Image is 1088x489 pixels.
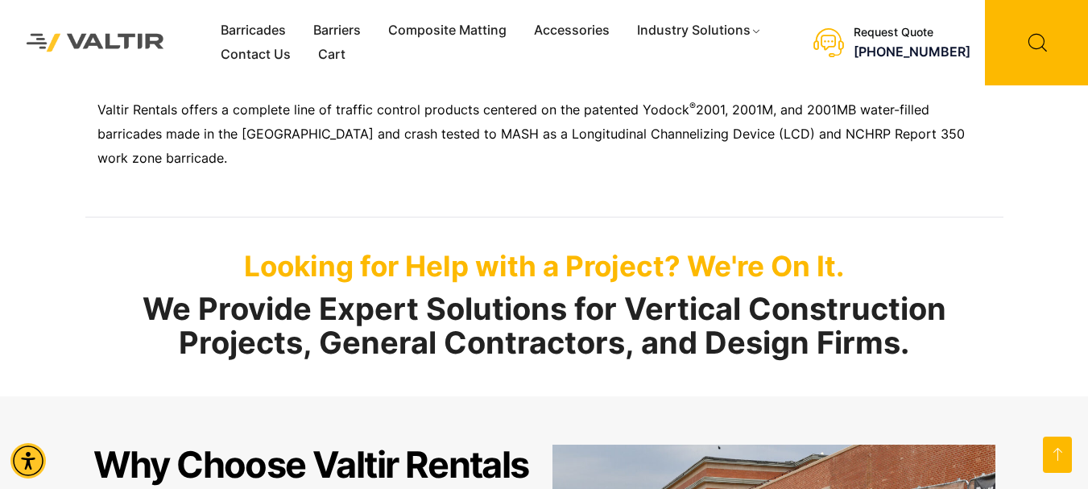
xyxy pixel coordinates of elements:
p: Looking for Help with a Project? We're On It. [85,249,1003,283]
a: call (888) 496-3625 [854,44,970,60]
img: Valtir Rentals [12,19,179,67]
div: Request Quote [854,26,970,39]
div: Accessibility Menu [10,443,46,479]
a: Composite Matting [374,19,520,43]
a: Cart [304,43,359,67]
h2: We Provide Expert Solutions for Vertical Construction Projects, General Contractors, and Design F... [85,292,1003,360]
a: Open this option [1043,437,1072,473]
span: Valtir Rentals offers a complete line of traffic control products centered on the patented Yodock [97,102,689,118]
a: Accessories [520,19,623,43]
a: Barriers [300,19,374,43]
sup: ® [689,100,696,112]
a: Industry Solutions [623,19,776,43]
a: Contact Us [207,43,304,67]
span: 2001, 2001M, and 2001MB water-filled barricades made in the [GEOGRAPHIC_DATA] and crash tested to... [97,102,965,166]
a: Barricades [207,19,300,43]
h2: Why Choose Valtir Rentals [93,445,529,485]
